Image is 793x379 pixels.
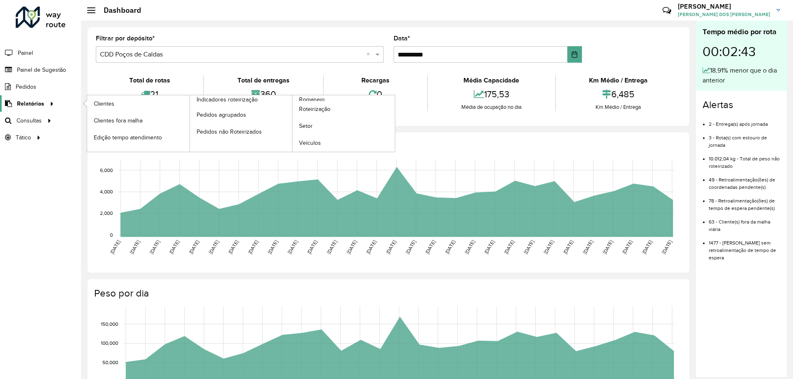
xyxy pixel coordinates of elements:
[110,232,113,238] text: 0
[87,129,190,146] a: Edição tempo atendimento
[16,82,36,91] span: Pedidos
[558,103,679,111] div: Km Médio / Entrega
[247,239,259,255] text: [DATE]
[678,2,770,10] h3: [PERSON_NAME]
[326,75,425,85] div: Recargas
[94,99,114,108] span: Clientes
[18,49,33,57] span: Painel
[703,26,780,38] div: Tempo médio por rota
[326,85,425,103] div: 0
[703,99,780,111] h4: Alertas
[365,239,377,255] text: [DATE]
[100,167,113,173] text: 6,000
[678,11,770,18] span: [PERSON_NAME] DOS [PERSON_NAME]
[87,95,190,112] a: Clientes
[94,133,162,142] span: Edição tempo atendimento
[299,139,321,147] span: Veículos
[109,239,121,255] text: [DATE]
[188,239,200,255] text: [DATE]
[208,239,220,255] text: [DATE]
[602,239,614,255] text: [DATE]
[17,116,42,125] span: Consultas
[87,95,292,152] a: Indicadores roteirização
[190,123,292,140] a: Pedidos não Roteirizados
[641,239,653,255] text: [DATE]
[100,189,113,194] text: 4,000
[430,103,553,111] div: Média de ocupação no dia
[703,38,780,66] div: 00:02:43
[562,239,574,255] text: [DATE]
[709,114,780,128] li: 2 - Entrega(s) após jornada
[190,95,395,152] a: Romaneio
[385,239,397,255] text: [DATE]
[286,239,298,255] text: [DATE]
[299,122,313,130] span: Setor
[206,75,321,85] div: Total de entregas
[558,75,679,85] div: Km Médio / Entrega
[430,85,553,103] div: 175,53
[405,239,417,255] text: [DATE]
[129,239,141,255] text: [DATE]
[709,170,780,191] li: 49 - Retroalimentação(ões) de coordenadas pendente(s)
[306,239,318,255] text: [DATE]
[168,239,180,255] text: [DATE]
[567,46,582,63] button: Choose Date
[101,341,118,346] text: 100,000
[503,239,515,255] text: [DATE]
[582,239,594,255] text: [DATE]
[709,233,780,261] li: 1477 - [PERSON_NAME] sem retroalimentação de tempo de espera
[543,239,555,255] text: [DATE]
[558,85,679,103] div: 6,485
[444,239,456,255] text: [DATE]
[87,112,190,129] a: Clientes fora malha
[94,287,681,299] h4: Peso por dia
[709,128,780,149] li: 3 - Rota(s) com estouro de jornada
[100,211,113,216] text: 2,000
[17,66,66,74] span: Painel de Sugestão
[661,239,673,255] text: [DATE]
[17,99,44,108] span: Relatórios
[299,105,330,113] span: Roteirização
[267,239,279,255] text: [DATE]
[16,133,31,142] span: Tático
[190,106,292,123] a: Pedidos agrupados
[346,239,358,255] text: [DATE]
[102,360,118,365] text: 50,000
[621,239,633,255] text: [DATE]
[197,111,246,119] span: Pedidos agrupados
[292,101,395,118] a: Roteirização
[94,116,142,125] span: Clientes fora malha
[394,33,410,43] label: Data
[709,191,780,212] li: 78 - Retroalimentação(ões) de tempo de espera pendente(s)
[523,239,535,255] text: [DATE]
[658,2,676,19] a: Contato Rápido
[483,239,495,255] text: [DATE]
[703,66,780,85] div: 18,91% menor que o dia anterior
[430,75,553,85] div: Média Capacidade
[101,321,118,327] text: 150,000
[98,85,201,103] div: 21
[96,33,155,43] label: Filtrar por depósito
[299,95,325,104] span: Romaneio
[424,239,436,255] text: [DATE]
[709,149,780,170] li: 10.012,04 kg - Total de peso não roteirizado
[464,239,476,255] text: [DATE]
[292,118,395,134] a: Setor
[95,6,141,15] h2: Dashboard
[98,75,201,85] div: Total de rotas
[709,212,780,233] li: 63 - Cliente(s) fora da malha viária
[326,239,338,255] text: [DATE]
[366,49,373,59] span: Clear all
[292,135,395,151] a: Veículos
[149,239,161,255] text: [DATE]
[197,95,258,104] span: Indicadores roteirização
[227,239,239,255] text: [DATE]
[197,127,262,136] span: Pedidos não Roteirizados
[206,85,321,103] div: 360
